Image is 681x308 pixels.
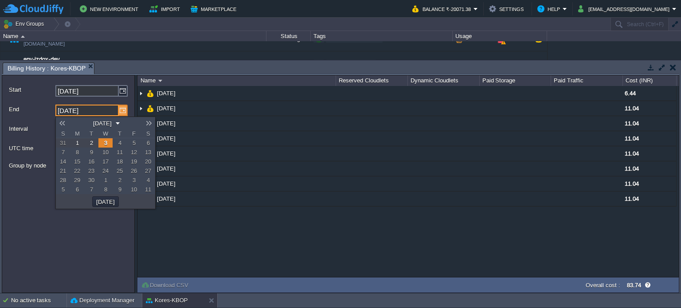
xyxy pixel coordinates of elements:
a: 7 [84,185,98,194]
td: The date in this field must be equal to or before 03-09-2025 [141,166,155,175]
td: The date in this field must be equal to or before 03-09-2025 [127,138,141,148]
a: 9 [113,185,127,194]
img: AMDAwAAAACH5BAEAAAAALAAAAAABAAEAAAICRAEAOw== [147,86,154,101]
span: 5 [133,140,136,146]
span: 4 [118,140,121,146]
button: New Environment [80,4,141,14]
div: Tags [311,31,452,41]
button: Download CSV [141,281,191,289]
div: Paid Traffic [552,75,622,86]
div: 88% [498,51,527,75]
button: [DATE] [90,119,114,127]
span: 11.04 [625,195,639,202]
div: 61 / 384 [467,51,487,75]
a: 6 [141,138,155,148]
td: The date in this field must be equal to or before 03-09-2025 [141,138,155,148]
span: 11.04 [625,150,639,157]
span: 10 [102,149,109,156]
td: The date in this field must be equal to or before 03-09-2025 [70,157,84,166]
span: 17 [102,158,109,165]
button: Kores-KBOP [146,296,188,305]
td: The date in this field must be equal to or before 03-09-2025 [127,157,141,166]
a: [DATE] [156,180,177,187]
label: Start [9,85,55,94]
td: The date in this field must be equal to or before 03-09-2025 [98,175,113,185]
td: The date in this field must be equal to or before 03-09-2025 [98,157,113,166]
span: 21 [60,168,66,174]
label: Interval [9,124,55,133]
span: 22 [74,168,80,174]
div: Usage [453,31,547,41]
td: The date in this field must be equal to or before 03-09-2025 [113,148,127,157]
span: 8 [104,186,107,193]
span: 10 [131,186,137,193]
label: Group by node [9,161,106,170]
a: 10 [98,148,113,157]
td: The date in this field must be equal to or before 03-09-2025 [113,157,127,166]
img: AMDAwAAAACH5BAEAAAAALAAAAAABAAEAAAICRAEAOw== [137,101,145,116]
td: The date in this field must be equal to or before 03-09-2025 [70,166,84,175]
td: The date in this field must be equal to or before 03-09-2025 [113,166,127,175]
button: Env Groups [3,18,47,30]
a: env-izdox-dev [23,55,60,64]
a: 13 [141,148,155,157]
span: 2 [90,140,93,146]
span: 11.04 [625,135,639,142]
span: 9 [118,186,121,193]
a: 4 [141,175,155,185]
span: 6 [147,140,150,146]
span: 4 [147,177,150,183]
a: [DATE] [156,135,177,142]
img: AMDAwAAAACH5BAEAAAAALAAAAAABAAEAAAICRAEAOw== [0,51,8,75]
td: The date in this field must be equal to or before 03-09-2025 [141,175,155,185]
img: AMDAwAAAACH5BAEAAAAALAAAAAABAAEAAAICRAEAOw== [137,116,145,131]
div: Running [266,51,311,75]
span: 2 [118,177,121,183]
a: 16 [84,157,98,166]
button: Balance ₹-20071.38 [412,4,474,14]
a: 24 [98,166,113,175]
a: [DATE] [156,195,177,203]
button: [DATE] [94,198,117,206]
a: [DATE] [156,105,177,112]
span: 18 [117,158,123,165]
a: 3 [98,138,113,148]
a: 8 [70,148,84,157]
td: The date in this field must be equal to or before 03-09-2025 [56,175,70,185]
span: 12 [131,149,137,156]
a: 6 [70,185,84,194]
span: M [70,129,84,138]
a: 1 [98,175,113,185]
a: 20 [141,157,155,166]
a: 11 [113,148,127,157]
td: The date in this field must be equal to or before 03-09-2025 [56,157,70,166]
span: 26 [131,168,137,174]
div: Paid Storage [480,75,551,86]
span: 11.04 [625,180,639,187]
span: 15 [74,158,80,165]
span: 20 [145,158,151,165]
img: AMDAwAAAACH5BAEAAAAALAAAAAABAAEAAAICRAEAOw== [147,116,154,131]
span: 11.04 [625,120,639,127]
span: 3 [133,177,136,183]
span: 1 [104,177,107,183]
span: 9 [90,149,93,156]
img: AMDAwAAAACH5BAEAAAAALAAAAAABAAEAAAICRAEAOw== [8,51,20,75]
span: T [113,129,127,138]
a: [DATE] [156,150,177,157]
td: The date in this field must be equal to or before 03-09-2025 [84,148,98,157]
a: 18 [113,157,127,166]
span: 24 [102,168,109,174]
a: 21 [56,166,70,175]
a: 2 [84,138,98,148]
span: Billing History : Kores-KBOP [8,63,86,74]
span: 5 [62,186,65,193]
td: The date in this field must be equal to or before 03-09-2025 [98,166,113,175]
span: 28 [60,177,66,183]
span: 16 [88,158,94,165]
a: 3 [127,175,141,185]
span: 30 [88,177,94,183]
